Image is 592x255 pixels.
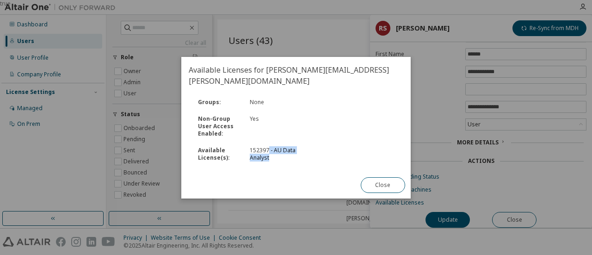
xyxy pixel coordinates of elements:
[244,99,322,106] div: None
[250,147,316,162] div: 152397 - AU Data Analyst
[181,57,411,94] h2: Available Licenses for [PERSON_NAME][EMAIL_ADDRESS][PERSON_NAME][DOMAIN_NAME]
[361,177,405,193] button: Close
[192,115,244,137] div: Non-Group User Access Enabled :
[192,99,244,106] div: Groups :
[244,115,322,137] div: Yes
[192,147,244,162] div: Available License(s) :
